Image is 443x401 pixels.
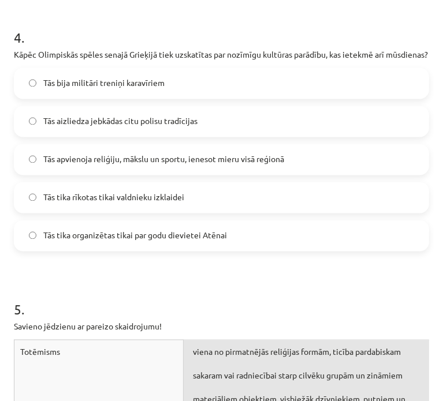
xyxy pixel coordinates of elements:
[43,192,184,204] span: Tās tika rīkotas tikai valdnieku izklaidei
[14,282,429,317] h1: 5 .
[29,156,36,163] input: Tās apvienoja reliģiju, mākslu un sportu, ienesot mieru visā reģionā
[14,321,429,333] p: Savieno jēdzienu ar pareizo skaidrojumu!
[43,230,227,242] span: Tās tika organizētas tikai par godu dievietei Atēnai
[29,80,36,87] input: Tās bija militāri treniņi karavīriem
[29,194,36,201] input: Tās tika rīkotas tikai valdnieku izklaidei
[43,115,198,128] span: Tās aizliedza jebkādas citu polisu tradīcijas
[14,10,429,46] h1: 4 .
[20,347,60,357] span: Totēmisms
[29,232,36,239] input: Tās tika organizētas tikai par godu dievietei Atēnai
[14,49,429,61] p: Kāpēc Olimpiskās spēles senajā Grieķijā tiek uzskatītas par nozīmīgu kultūras parādību, kas ietek...
[43,153,284,166] span: Tās apvienoja reliģiju, mākslu un sportu, ienesot mieru visā reģionā
[29,118,36,125] input: Tās aizliedza jebkādas citu polisu tradīcijas
[43,77,165,89] span: Tās bija militāri treniņi karavīriem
